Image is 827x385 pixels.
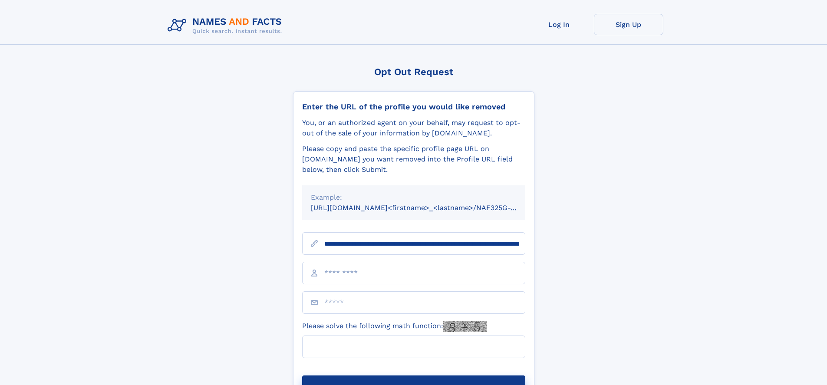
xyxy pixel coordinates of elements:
[311,192,517,203] div: Example:
[302,102,525,112] div: Enter the URL of the profile you would like removed
[524,14,594,35] a: Log In
[293,66,534,77] div: Opt Out Request
[164,14,289,37] img: Logo Names and Facts
[594,14,663,35] a: Sign Up
[302,118,525,138] div: You, or an authorized agent on your behalf, may request to opt-out of the sale of your informatio...
[302,144,525,175] div: Please copy and paste the specific profile page URL on [DOMAIN_NAME] you want removed into the Pr...
[302,321,487,332] label: Please solve the following math function:
[311,204,542,212] small: [URL][DOMAIN_NAME]<firstname>_<lastname>/NAF325G-xxxxxxxx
